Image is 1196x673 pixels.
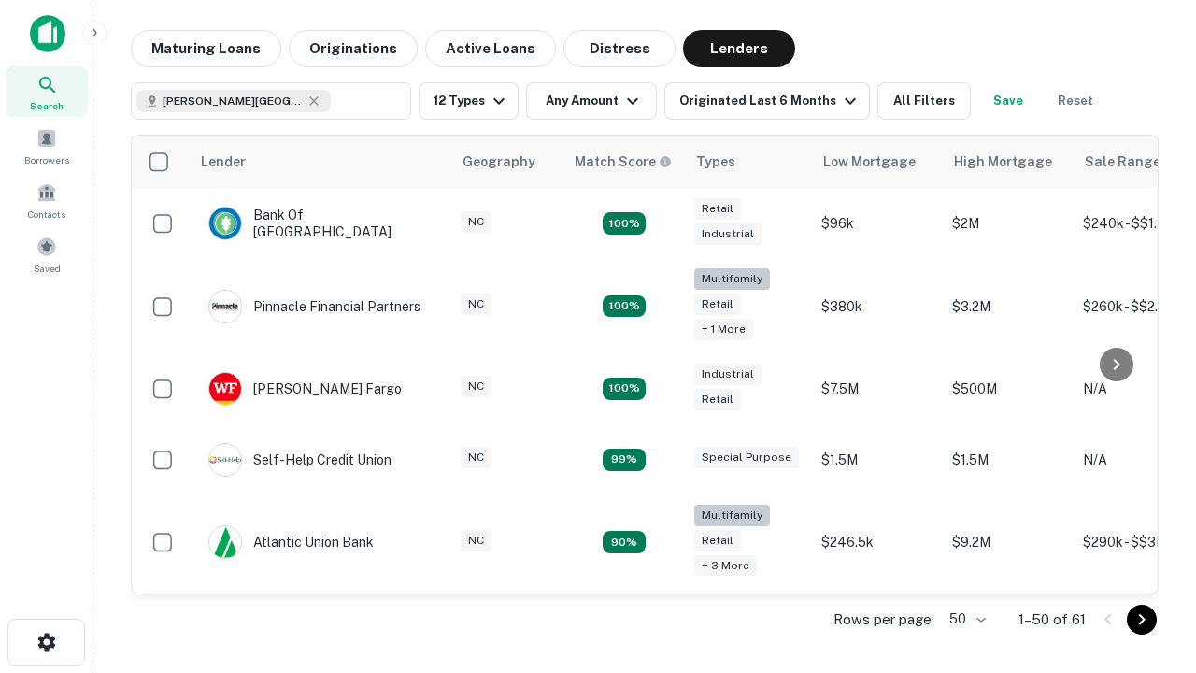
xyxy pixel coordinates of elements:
[943,353,1074,424] td: $500M
[563,136,685,188] th: Capitalize uses an advanced AI algorithm to match your search with the best lender. The match sco...
[694,223,762,245] div: Industrial
[209,373,241,405] img: picture
[563,30,676,67] button: Distress
[34,261,61,276] span: Saved
[694,294,741,315] div: Retail
[30,98,64,113] span: Search
[208,290,420,323] div: Pinnacle Financial Partners
[6,229,88,279] a: Saved
[163,93,303,109] span: [PERSON_NAME][GEOGRAPHIC_DATA], [GEOGRAPHIC_DATA]
[694,555,757,577] div: + 3 more
[6,175,88,225] a: Contacts
[694,268,770,290] div: Multifamily
[419,82,519,120] button: 12 Types
[694,447,799,468] div: Special Purpose
[812,259,943,353] td: $380k
[209,526,241,558] img: picture
[1127,605,1157,635] button: Go to next page
[575,151,668,172] h6: Match Score
[694,198,741,220] div: Retail
[694,319,753,340] div: + 1 more
[30,15,65,52] img: capitalize-icon.png
[943,495,1074,590] td: $9.2M
[461,211,491,233] div: NC
[679,90,861,112] div: Originated Last 6 Months
[943,259,1074,353] td: $3.2M
[823,150,916,173] div: Low Mortgage
[131,30,281,67] button: Maturing Loans
[526,82,657,120] button: Any Amount
[461,447,491,468] div: NC
[208,525,374,559] div: Atlantic Union Bank
[461,530,491,551] div: NC
[603,212,646,235] div: Matching Properties: 15, hasApolloMatch: undefined
[664,82,870,120] button: Originated Last 6 Months
[461,376,491,397] div: NC
[812,136,943,188] th: Low Mortgage
[694,364,762,385] div: Industrial
[463,150,535,173] div: Geography
[694,389,741,410] div: Retail
[190,136,451,188] th: Lender
[812,424,943,495] td: $1.5M
[943,188,1074,259] td: $2M
[685,136,812,188] th: Types
[943,136,1074,188] th: High Mortgage
[209,208,241,239] img: picture
[812,495,943,590] td: $246.5k
[461,294,491,315] div: NC
[208,372,402,406] div: [PERSON_NAME] Fargo
[451,136,563,188] th: Geography
[954,150,1052,173] div: High Mortgage
[425,30,556,67] button: Active Loans
[209,444,241,476] img: picture
[6,66,88,117] a: Search
[812,188,943,259] td: $96k
[28,207,65,222] span: Contacts
[24,152,69,167] span: Borrowers
[942,606,989,633] div: 50
[1085,150,1160,173] div: Sale Range
[289,30,418,67] button: Originations
[603,449,646,471] div: Matching Properties: 11, hasApolloMatch: undefined
[208,207,433,240] div: Bank Of [GEOGRAPHIC_DATA]
[209,291,241,322] img: picture
[208,443,392,477] div: Self-help Credit Union
[201,150,246,173] div: Lender
[575,151,672,172] div: Capitalize uses an advanced AI algorithm to match your search with the best lender. The match sco...
[694,530,741,551] div: Retail
[603,531,646,553] div: Matching Properties: 10, hasApolloMatch: undefined
[1046,82,1105,120] button: Reset
[603,295,646,318] div: Matching Properties: 20, hasApolloMatch: undefined
[978,82,1038,120] button: Save your search to get updates of matches that match your search criteria.
[683,30,795,67] button: Lenders
[694,505,770,526] div: Multifamily
[6,121,88,171] a: Borrowers
[877,82,971,120] button: All Filters
[833,609,934,631] p: Rows per page:
[1103,523,1196,613] iframe: Chat Widget
[1018,609,1086,631] p: 1–50 of 61
[696,150,735,173] div: Types
[943,424,1074,495] td: $1.5M
[603,378,646,400] div: Matching Properties: 14, hasApolloMatch: undefined
[812,353,943,424] td: $7.5M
